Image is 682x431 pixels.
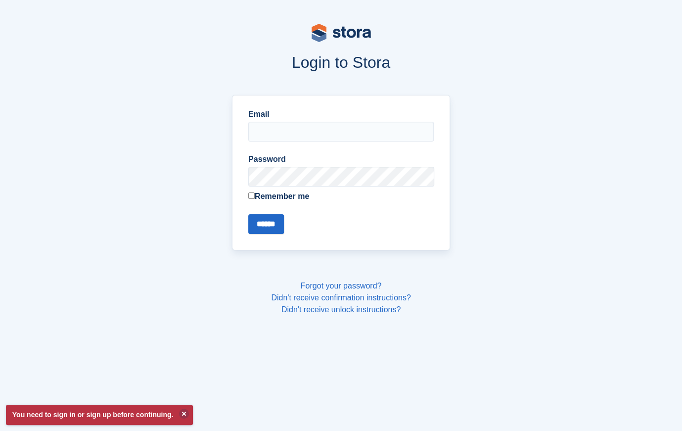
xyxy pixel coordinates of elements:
[271,293,410,302] a: Didn't receive confirmation instructions?
[301,282,382,290] a: Forgot your password?
[248,108,434,120] label: Email
[281,305,401,314] a: Didn't receive unlock instructions?
[312,24,371,42] img: stora-logo-53a41332b3708ae10de48c4981b4e9114cc0af31d8433b30ea865607fb682f29.svg
[248,191,434,202] label: Remember me
[248,153,434,165] label: Password
[6,405,193,425] p: You need to sign in or sign up before continuing.
[71,53,611,71] h1: Login to Stora
[248,192,255,199] input: Remember me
